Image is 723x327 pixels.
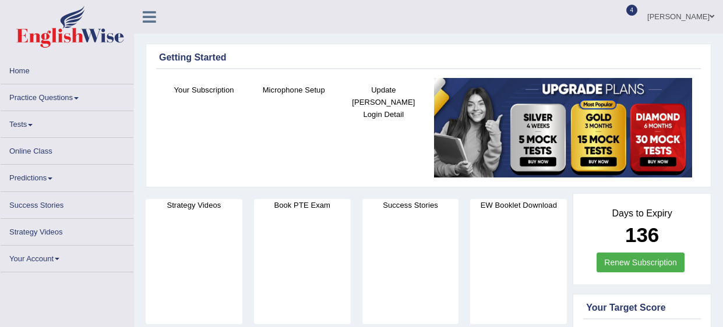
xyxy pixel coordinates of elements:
a: Online Class [1,138,133,161]
a: Tests [1,111,133,134]
h4: EW Booklet Download [470,199,567,211]
h4: Microphone Setup [255,84,333,96]
h4: Days to Expiry [586,208,698,219]
a: Predictions [1,165,133,187]
a: Strategy Videos [1,219,133,241]
div: Your Target Score [586,301,698,315]
a: Home [1,58,133,80]
img: small5.jpg [434,78,692,177]
h4: Your Subscription [165,84,243,96]
span: 4 [626,5,638,16]
b: 136 [625,223,659,246]
h4: Success Stories [362,199,459,211]
h4: Book PTE Exam [254,199,351,211]
a: Your Account [1,246,133,268]
a: Success Stories [1,192,133,215]
a: Renew Subscription [597,253,685,272]
a: Practice Questions [1,84,133,107]
h4: Strategy Videos [146,199,242,211]
h4: Update [PERSON_NAME] Login Detail [344,84,422,120]
div: Getting Started [159,51,698,65]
